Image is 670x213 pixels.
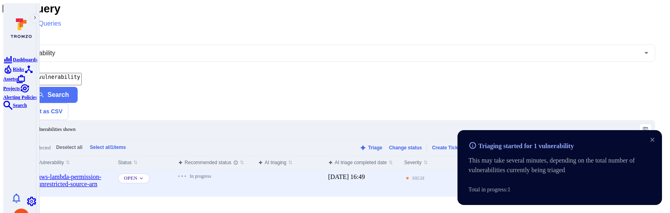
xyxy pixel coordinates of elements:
textarea: Intelligence Graph search area [15,73,82,85]
button: Open [124,175,137,181]
span: 1-1 of 1 vulnerabilities shown [18,127,76,133]
span: Alerting Policies [3,94,37,100]
h1: New Query [2,2,668,16]
div: Cell for aiCtx.triageFinishedAt [325,170,401,197]
input: Select basic entity [19,48,639,58]
div: AI triage completed date [328,159,387,167]
i: Expand navigation menu [32,15,38,22]
div: Recommended status [178,159,238,167]
button: Sort by function header() { return /*#__PURE__*/react__WEBPACK_IMPORTED_MODULE_0__.createElement(... [258,159,293,166]
div: High [412,175,424,181]
button: Select all1items [88,145,128,151]
div: AI triaging [258,159,287,167]
button: Notifications [6,192,26,205]
button: Manage columns [639,123,652,136]
span: Projects [3,86,20,91]
button: Sort by Severity [404,159,428,166]
button: Sort by Status [118,159,138,166]
span: Dashboards [13,57,37,62]
a: Alerting Policies [3,84,37,100]
div: Create Ticket [432,145,462,151]
div: Cell for Status [115,170,175,197]
span: Assets [3,76,16,82]
span: Total in progress: 1 [469,187,511,193]
button: Triage with AI [358,145,384,151]
span: Triaging started for 1 vulnerability [469,141,574,150]
button: Saved Queries [2,16,70,32]
a: Risks [3,65,24,72]
a: aws-lambda-permission-unrestricted-source-arn [38,173,101,187]
button: Change status [389,145,422,151]
button: Deselect all [54,145,84,151]
button: Sort by Vulnerability [38,159,70,166]
img: Loading... [178,175,186,177]
button: Expand dropdown [139,176,144,181]
button: Export as CSV [18,103,68,120]
button: Sort by function header() { return /*#__PURE__*/react__WEBPACK_IMPORTED_MODULE_0__.createElement(... [328,159,393,166]
div: Cell for Vulnerability [35,170,115,197]
button: Create Ticket [432,145,462,151]
a: Dashboards [3,56,37,62]
div: Cell for aiCtx.triageStatus [175,170,255,197]
button: Expand navigation menu [30,14,40,23]
div: Cell for aiCtx [255,170,325,197]
div: In progress [178,173,252,179]
button: close [646,133,659,146]
button: ig-search [31,87,78,103]
a: Search [3,101,27,108]
div: Cell for Severity [401,170,461,197]
span: Risks [13,66,24,72]
a: Settings [27,197,36,204]
p: This may take several minutes, depending on the total number of vulnerabilities currently being t... [469,156,651,194]
button: Open [641,47,652,58]
span: Search [13,102,27,108]
div: [DATE] 16:49 [328,173,398,181]
button: Sort by function header() { return /*#__PURE__*/react__WEBPACK_IMPORTED_MODULE_0__.createElement(... [178,159,244,166]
